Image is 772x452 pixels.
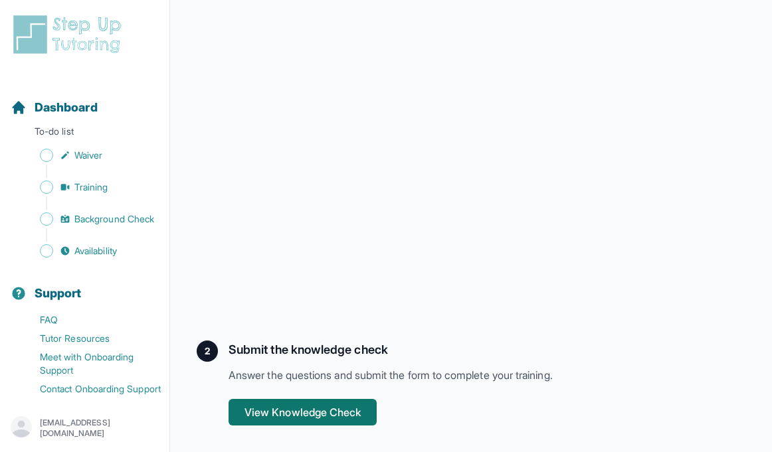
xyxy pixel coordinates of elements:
[74,212,154,226] span: Background Check
[11,311,169,329] a: FAQ
[74,181,108,194] span: Training
[229,367,745,383] p: Answer the questions and submit the form to complete your training.
[229,399,377,425] button: View Knowledge Check
[11,146,169,165] a: Waiver
[11,98,98,117] a: Dashboard
[11,242,169,260] a: Availability
[11,380,169,398] a: Contact Onboarding Support
[5,125,164,143] p: To-do list
[229,7,745,298] iframe: Training Video
[11,13,129,56] img: logo
[35,284,82,303] span: Support
[11,329,169,348] a: Tutor Resources
[11,348,169,380] a: Meet with Onboarding Support
[40,417,159,439] p: [EMAIL_ADDRESS][DOMAIN_NAME]
[11,210,169,228] a: Background Check
[35,98,98,117] span: Dashboard
[74,244,117,258] span: Availability
[205,344,210,358] span: 2
[11,416,159,440] button: [EMAIL_ADDRESS][DOMAIN_NAME]
[11,178,169,196] a: Training
[229,406,377,419] a: View Knowledge Check
[5,77,164,122] button: Dashboard
[74,149,102,162] span: Waiver
[229,340,745,359] h2: Submit the knowledge check
[5,263,164,308] button: Support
